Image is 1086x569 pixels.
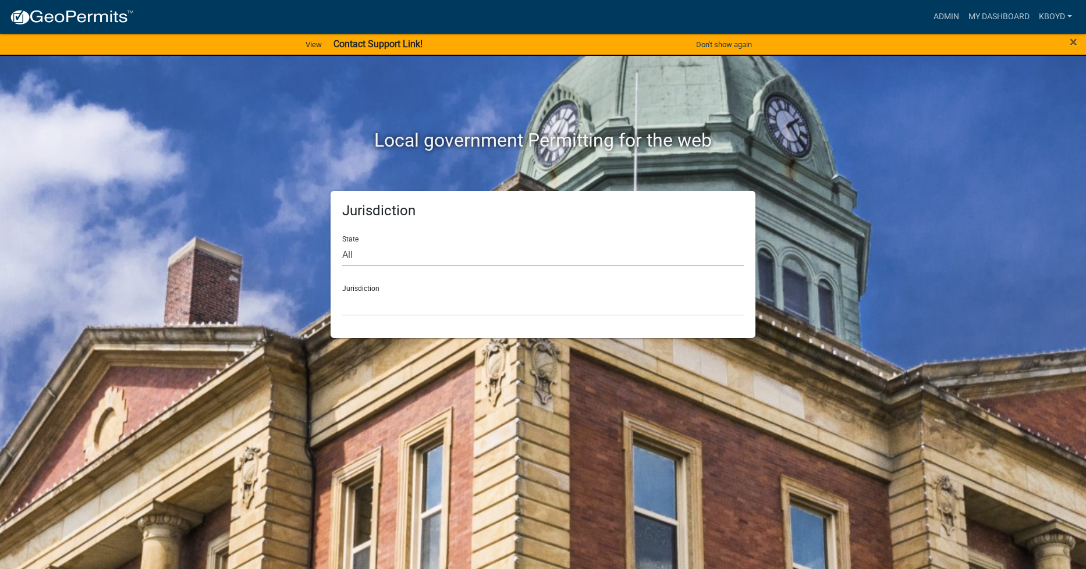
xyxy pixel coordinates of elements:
a: kboyd [1034,6,1077,28]
strong: Contact Support Link! [333,38,423,49]
span: × [1070,34,1077,50]
a: View [301,35,326,54]
a: Admin [929,6,964,28]
a: My Dashboard [964,6,1034,28]
h2: Local government Permitting for the web [220,129,866,151]
h5: Jurisdiction [342,202,744,219]
button: Don't show again [691,35,757,54]
button: Close [1070,35,1077,49]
